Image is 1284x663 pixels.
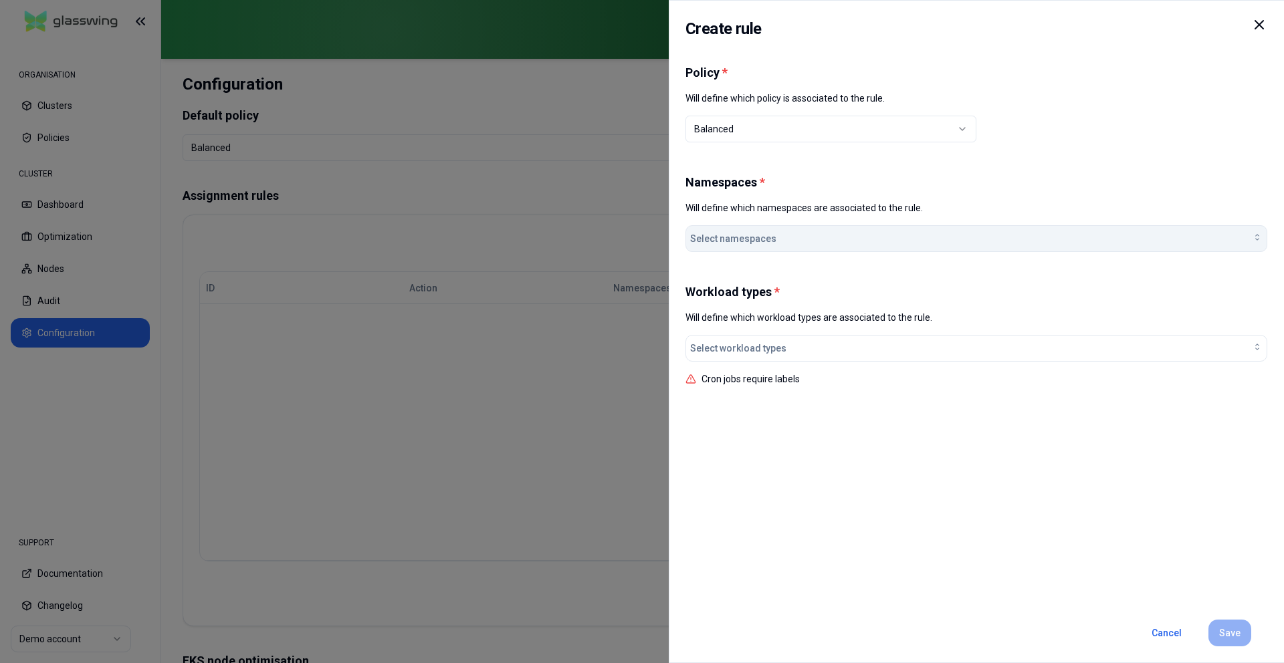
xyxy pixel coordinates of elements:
p: Cron jobs require labels [702,372,800,386]
button: Cancel [1141,620,1192,646]
h1: Policy [685,65,1267,81]
p: Will define which policy is associated to the rule. [685,92,1267,105]
p: Will define which workload types are associated to the rule. [685,311,1267,324]
h1: Namespaces [685,174,1267,190]
button: Select workload types [685,335,1267,362]
p: Will define which namespaces are associated to the rule. [685,201,1267,215]
h2: Create rule [685,17,761,41]
button: Select namespaces [685,225,1267,252]
span: Select namespaces [690,232,776,245]
span: Select workload types [690,342,786,355]
h1: Workload types [685,284,1267,300]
